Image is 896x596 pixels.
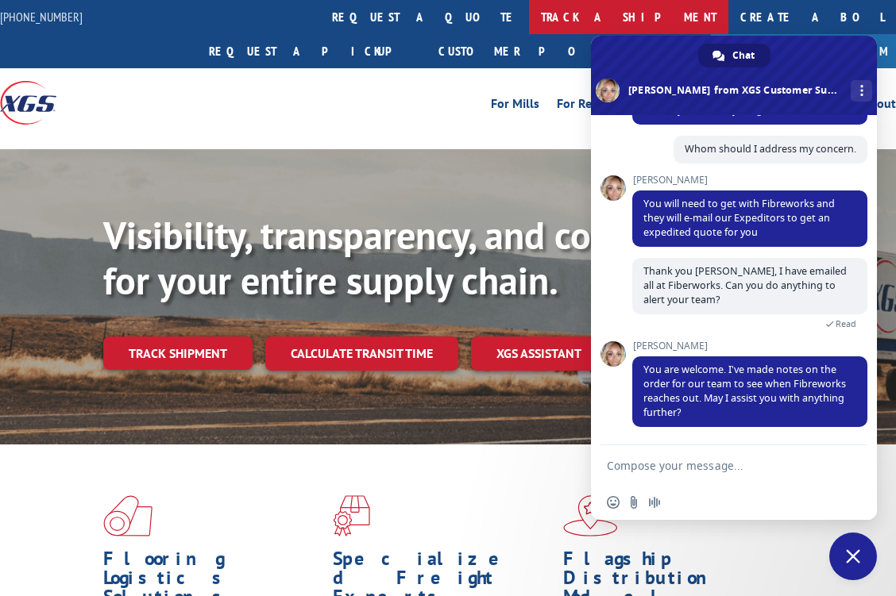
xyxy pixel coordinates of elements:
a: About [862,98,896,115]
img: xgs-icon-total-supply-chain-intelligence-red [103,495,153,536]
a: Track shipment [103,336,253,370]
span: Thank you [PERSON_NAME], I have emailed all at Fiberworks. Can you do anything to alert your team? [643,264,847,306]
div: Close chat [829,533,877,580]
a: For Mills [491,98,539,115]
textarea: Compose your message... [607,459,826,473]
span: You will need to get with Fibreworks and they will e-mail our Expeditors to get an expedited quot... [643,197,835,239]
span: Send a file [628,496,640,509]
a: Join Our Team [711,34,896,68]
a: Calculate transit time [265,336,458,371]
span: Whom should I address my concern. [685,142,856,156]
span: [PERSON_NAME] [632,340,867,352]
div: More channels [851,80,872,102]
b: Visibility, transparency, and control for your entire supply chain. [103,210,670,306]
span: Insert an emoji [607,496,620,509]
a: Agent [633,34,711,68]
span: Chat [732,44,755,67]
img: xgs-icon-focused-on-flooring-red [333,495,370,536]
a: Customer Portal [427,34,633,68]
a: Request a pickup [197,34,427,68]
img: xgs-icon-flagship-distribution-model-red [563,495,618,536]
span: Audio message [648,496,661,509]
span: [PERSON_NAME] [632,175,867,186]
a: XGS ASSISTANT [471,336,607,371]
span: Read [836,318,856,329]
a: For Retailers [557,98,627,115]
span: You are welcome. I've made notes on the order for our team to see when Fibreworks reaches out. Ma... [643,363,846,419]
div: Chat [698,44,770,67]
